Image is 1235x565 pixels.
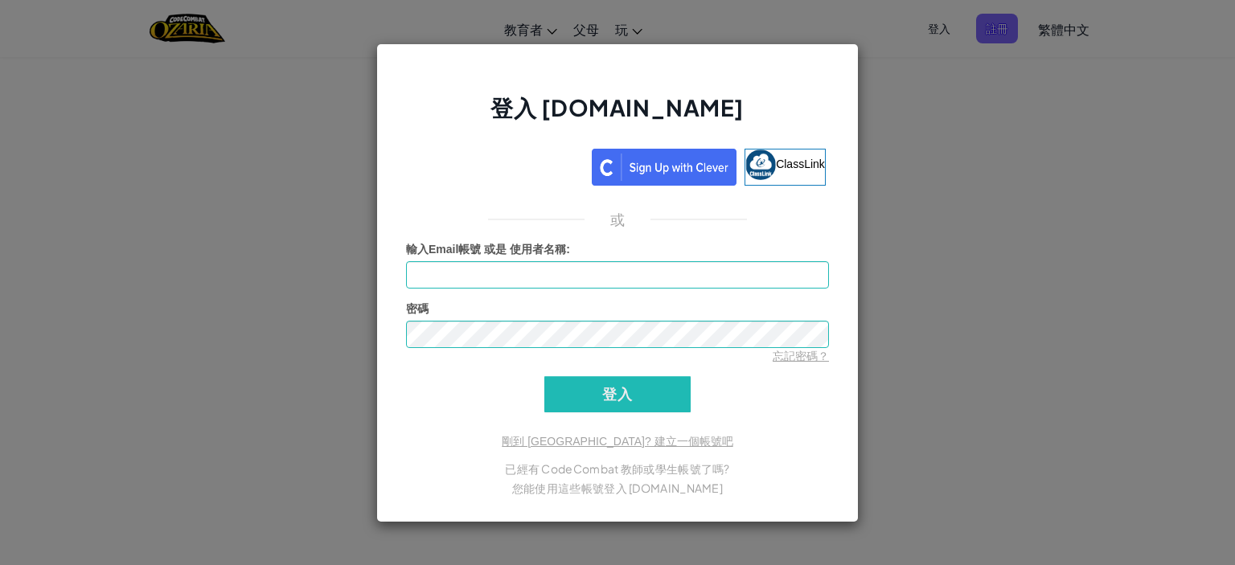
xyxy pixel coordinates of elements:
[406,243,566,256] span: 輸入Email帳號 或是 使用者名稱
[592,149,736,186] img: clever_sso_button@2x.png
[610,210,625,229] p: 或
[544,376,691,412] input: 登入
[406,459,829,478] p: 已經有 CodeCombat 教師或學生帳號了嗎?
[745,149,776,180] img: classlink-logo-small.png
[406,92,829,139] h2: 登入 [DOMAIN_NAME]
[776,157,825,170] span: ClassLink
[406,478,829,497] p: 您能使用這些帳號登入 [DOMAIN_NAME]
[406,302,429,315] span: 密碼
[773,350,829,362] a: 忘記密碼？
[502,435,732,448] a: 剛到 [GEOGRAPHIC_DATA]? 建立一個帳號吧
[401,147,592,182] iframe: 「使用 Google 帳戶登入」按鈕
[406,241,570,257] label: :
